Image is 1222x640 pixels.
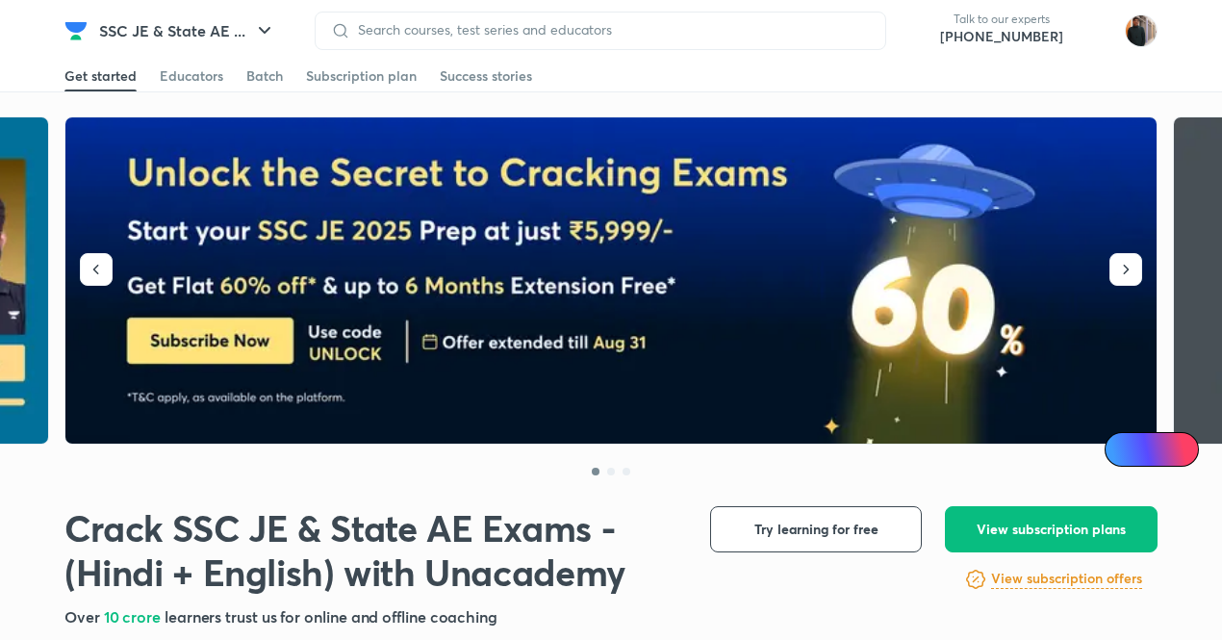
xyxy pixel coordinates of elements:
a: [PHONE_NUMBER] [940,27,1063,46]
input: Search courses, test series and educators [350,22,870,38]
h1: Crack SSC JE & State AE Exams - (Hindi + English) with Unacademy [64,506,679,594]
a: Success stories [440,61,532,91]
div: Success stories [440,66,532,86]
a: Ai Doubts [1105,432,1199,467]
img: Company Logo [64,19,88,42]
span: View subscription plans [977,520,1126,539]
span: Over [64,606,104,627]
img: avatar [1079,15,1109,46]
p: Talk to our experts [940,12,1063,27]
img: Icon [1116,442,1132,457]
a: Educators [160,61,223,91]
span: Ai Doubts [1136,442,1187,457]
button: SSC JE & State AE ... [88,12,288,50]
div: Get started [64,66,137,86]
a: Batch [246,61,283,91]
span: learners trust us for online and offline coaching [165,606,497,627]
span: Try learning for free [754,520,878,539]
div: Subscription plan [306,66,417,86]
button: View subscription plans [945,506,1158,552]
a: View subscription offers [991,568,1142,591]
h6: View subscription offers [991,569,1142,589]
img: call-us [902,12,940,50]
a: Subscription plan [306,61,417,91]
div: Educators [160,66,223,86]
span: 10 crore [104,606,165,627]
button: Try learning for free [710,506,922,552]
img: Anish kumar [1125,14,1158,47]
div: Batch [246,66,283,86]
a: Get started [64,61,137,91]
